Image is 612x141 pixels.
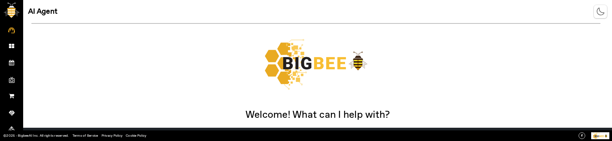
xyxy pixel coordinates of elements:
[593,132,596,134] tspan: owe
[28,8,57,15] span: AI Agent
[596,8,605,16] img: theme-mode
[23,112,612,118] div: Welcome! What can I help with?
[4,3,20,18] img: bigbee-logo.png
[3,133,69,138] a: ©2025 - BigbeeAI Inc. All rights reserved.
[596,132,600,134] tspan: ed By
[102,133,123,138] a: Privacy Policy
[126,133,146,138] a: Cookie Policy
[72,133,98,138] a: Terms of Service
[596,132,597,134] tspan: r
[593,132,594,134] tspan: P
